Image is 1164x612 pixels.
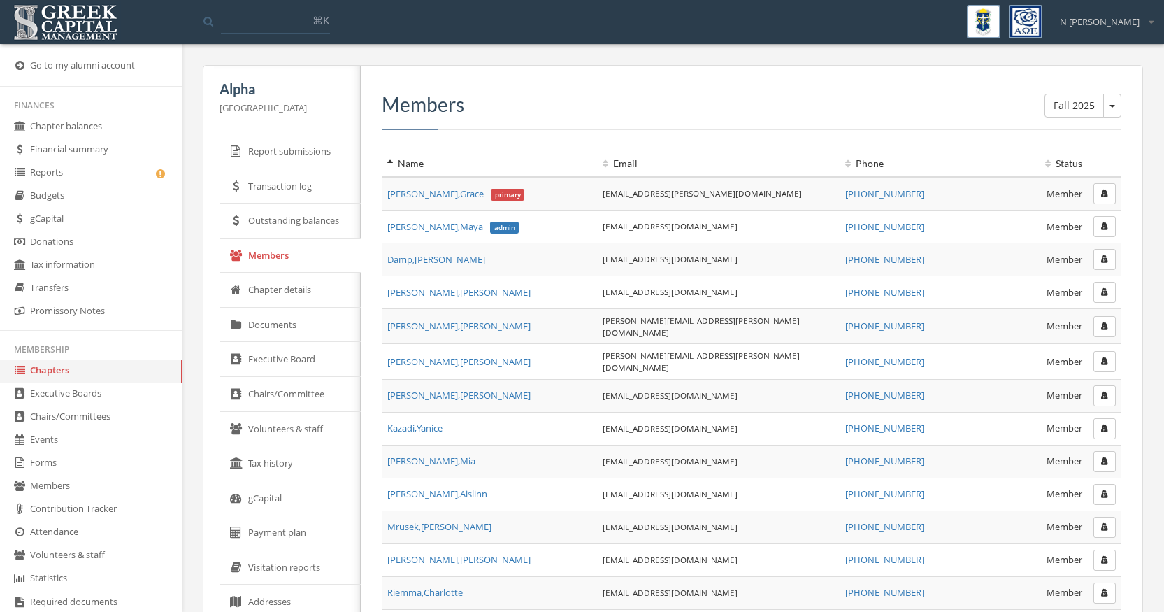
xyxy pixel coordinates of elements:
[1044,94,1104,118] button: Fall 2025
[845,520,924,533] a: [PHONE_NUMBER]
[840,151,982,177] th: Phone
[382,151,597,177] th: Name
[845,455,924,467] a: [PHONE_NUMBER]
[220,550,361,585] a: Visitation reports
[387,220,519,233] span: [PERSON_NAME] , Maya
[845,553,924,566] a: [PHONE_NUMBER]
[982,210,1088,243] td: Member
[387,488,487,500] span: [PERSON_NAME] , Aislinn
[845,320,924,332] a: [PHONE_NUMBER]
[220,446,361,481] a: Tax history
[387,389,531,401] a: [PERSON_NAME],[PERSON_NAME]
[220,308,361,343] a: Documents
[982,511,1088,543] td: Member
[387,187,524,200] a: [PERSON_NAME],Graceprimary
[387,553,531,566] span: [PERSON_NAME] , [PERSON_NAME]
[387,422,443,434] span: Kazadi , Yanice
[220,169,361,204] a: Transaction log
[220,377,361,412] a: Chairs/Committee
[312,13,329,27] span: ⌘K
[603,315,800,338] a: [PERSON_NAME][EMAIL_ADDRESS][PERSON_NAME][DOMAIN_NAME]
[603,554,738,565] a: [EMAIL_ADDRESS][DOMAIN_NAME]
[1051,5,1154,29] div: N [PERSON_NAME]
[982,445,1088,478] td: Member
[220,204,361,239] a: Outstanding balances
[220,273,361,308] a: Chapter details
[982,379,1088,412] td: Member
[845,286,924,299] a: [PHONE_NUMBER]
[845,488,924,500] a: [PHONE_NUMBER]
[603,220,738,232] a: [EMAIL_ADDRESS][DOMAIN_NAME]
[387,355,531,368] a: [PERSON_NAME],[PERSON_NAME]
[220,515,361,550] a: Payment plan
[382,94,1121,115] h3: Members
[603,253,738,264] a: [EMAIL_ADDRESS][DOMAIN_NAME]
[845,220,924,233] a: [PHONE_NUMBER]
[845,422,924,434] a: [PHONE_NUMBER]
[387,455,475,467] span: [PERSON_NAME] , Mia
[982,308,1088,343] td: Member
[387,520,491,533] span: Mrusek , [PERSON_NAME]
[603,521,738,532] a: [EMAIL_ADDRESS][DOMAIN_NAME]
[490,222,519,234] span: admin
[387,253,485,266] span: Damp , [PERSON_NAME]
[603,286,738,297] a: [EMAIL_ADDRESS][DOMAIN_NAME]
[603,488,738,499] a: [EMAIL_ADDRESS][DOMAIN_NAME]
[220,239,361,273] a: Members
[387,286,531,299] a: [PERSON_NAME],[PERSON_NAME]
[603,390,738,401] a: [EMAIL_ADDRESS][DOMAIN_NAME]
[220,412,361,447] a: Volunteers & staff
[387,422,443,434] a: Kazadi,Yanice
[982,412,1088,445] td: Member
[845,355,924,368] a: [PHONE_NUMBER]
[387,320,531,332] span: [PERSON_NAME] , [PERSON_NAME]
[597,151,840,177] th: Email
[387,320,531,332] a: [PERSON_NAME],[PERSON_NAME]
[387,586,463,599] span: Riemma , Charlotte
[387,389,531,401] span: [PERSON_NAME] , [PERSON_NAME]
[982,478,1088,511] td: Member
[982,576,1088,609] td: Member
[220,81,344,97] h5: Alpha
[387,586,463,599] a: Riemma,Charlotte
[603,350,800,373] a: [PERSON_NAME][EMAIL_ADDRESS][PERSON_NAME][DOMAIN_NAME]
[387,520,491,533] a: Mrusek,[PERSON_NAME]
[603,187,802,199] a: [EMAIL_ADDRESS][PERSON_NAME][DOMAIN_NAME]
[387,286,531,299] span: [PERSON_NAME] , [PERSON_NAME]
[1103,94,1121,118] button: Fall 2025
[845,187,924,200] a: [PHONE_NUMBER]
[845,253,924,266] a: [PHONE_NUMBER]
[982,276,1088,308] td: Member
[603,587,738,598] a: [EMAIL_ADDRESS][DOMAIN_NAME]
[982,243,1088,276] td: Member
[982,177,1088,211] td: Member
[603,422,738,434] a: [EMAIL_ADDRESS][DOMAIN_NAME]
[982,151,1088,177] th: Status
[387,455,475,467] a: [PERSON_NAME],Mia
[1060,15,1140,29] span: N [PERSON_NAME]
[220,134,361,169] a: Report submissions
[387,553,531,566] a: [PERSON_NAME],[PERSON_NAME]
[220,481,361,516] a: gCapital
[982,344,1088,379] td: Member
[387,187,524,200] span: [PERSON_NAME] , Grace
[387,488,487,500] a: [PERSON_NAME],Aislinn
[387,253,485,266] a: Damp,[PERSON_NAME]
[603,455,738,467] a: [EMAIL_ADDRESS][DOMAIN_NAME]
[982,543,1088,576] td: Member
[220,100,344,115] p: [GEOGRAPHIC_DATA]
[491,189,525,201] span: primary
[845,586,924,599] a: [PHONE_NUMBER]
[387,355,531,368] span: [PERSON_NAME] , [PERSON_NAME]
[387,220,519,233] a: [PERSON_NAME],Mayaadmin
[220,342,361,377] a: Executive Board
[845,389,924,401] a: [PHONE_NUMBER]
